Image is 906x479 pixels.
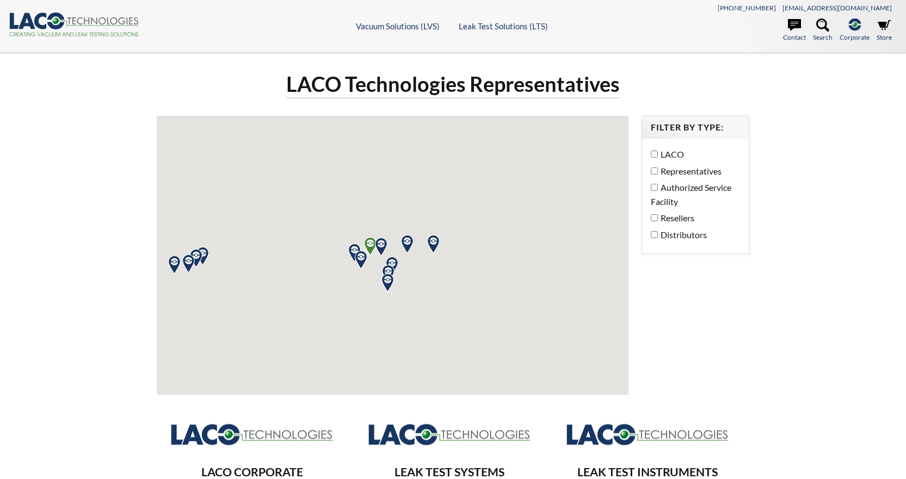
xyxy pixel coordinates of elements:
a: Vacuum Solutions (LVS) [356,21,440,31]
input: LACO [651,151,658,158]
label: LACO [651,147,735,161]
label: Distributors [651,228,735,242]
a: Contact [783,18,806,42]
a: Store [877,18,892,42]
a: [EMAIL_ADDRESS][DOMAIN_NAME] [782,4,892,12]
h4: Filter by Type: [651,122,741,133]
h1: LACO Technologies Representatives [286,71,620,98]
label: Authorized Service Facility [651,181,735,208]
img: Logo_LACO-TECH_hi-res.jpg [170,422,334,446]
input: Distributors [651,231,658,238]
img: Logo_LACO-TECH_hi-res.jpg [566,422,729,446]
a: [PHONE_NUMBER] [718,4,776,12]
label: Resellers [651,211,735,225]
img: Logo_LACO-TECH_hi-res.jpg [368,422,531,446]
input: Representatives [651,167,658,175]
input: Authorized Service Facility [651,184,658,191]
a: Leak Test Solutions (LTS) [459,21,548,31]
label: Representatives [651,164,735,178]
a: Search [813,18,833,42]
span: Corporate [840,32,870,42]
input: Resellers [651,214,658,221]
